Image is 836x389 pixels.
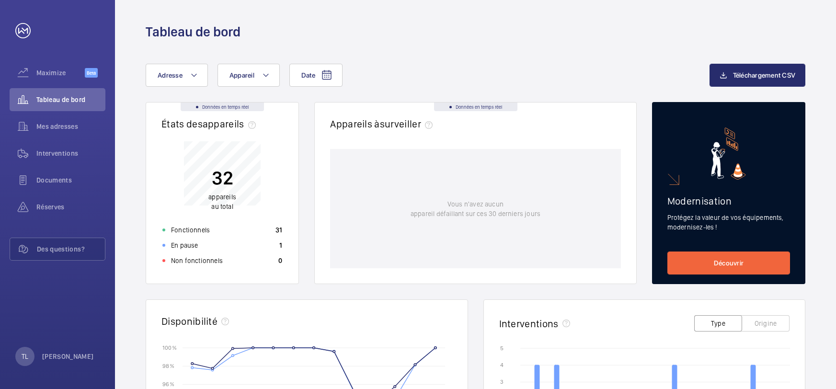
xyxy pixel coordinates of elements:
[208,193,236,201] span: appareils
[162,363,174,369] text: 98 %
[162,381,174,388] text: 96 %
[36,95,105,104] span: Tableau de bord
[37,244,105,254] span: Des questions?
[667,213,790,232] p: Protégez la valeur de vos équipements, modernisez-les !
[161,118,260,130] h2: États des
[667,252,790,275] a: Découvrir
[36,202,105,212] span: Réserves
[710,64,806,87] button: Téléchargement CSV
[500,362,504,368] text: 4
[208,192,236,211] p: au total
[330,118,436,130] h2: Appareils à
[171,256,223,265] p: Non fonctionnels
[434,103,517,111] div: Données en temps réel
[301,71,315,79] span: Date
[36,68,85,78] span: Maximize
[42,352,94,361] p: [PERSON_NAME]
[500,345,504,352] text: 5
[36,175,105,185] span: Documents
[36,149,105,158] span: Interventions
[275,225,283,235] p: 31
[36,122,105,131] span: Mes adresses
[411,199,540,218] p: Vous n'avez aucun appareil défaillant sur ces 30 derniers jours
[161,315,218,327] h2: Disponibilité
[733,71,796,79] span: Téléchargement CSV
[694,315,742,332] button: Type
[22,352,28,361] p: TL
[171,240,198,250] p: En pause
[278,256,282,265] p: 0
[146,23,240,41] h1: Tableau de bord
[742,315,790,332] button: Origine
[229,71,254,79] span: Appareil
[499,318,559,330] h2: Interventions
[218,64,280,87] button: Appareil
[158,71,183,79] span: Adresse
[380,118,436,130] span: surveiller
[289,64,343,87] button: Date
[208,166,236,190] p: 32
[85,68,98,78] span: Beta
[711,127,746,180] img: marketing-card.svg
[203,118,260,130] span: appareils
[171,225,210,235] p: Fonctionnels
[279,240,282,250] p: 1
[667,195,790,207] h2: Modernisation
[500,378,504,385] text: 3
[146,64,208,87] button: Adresse
[162,344,177,351] text: 100 %
[181,103,264,111] div: Données en temps réel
